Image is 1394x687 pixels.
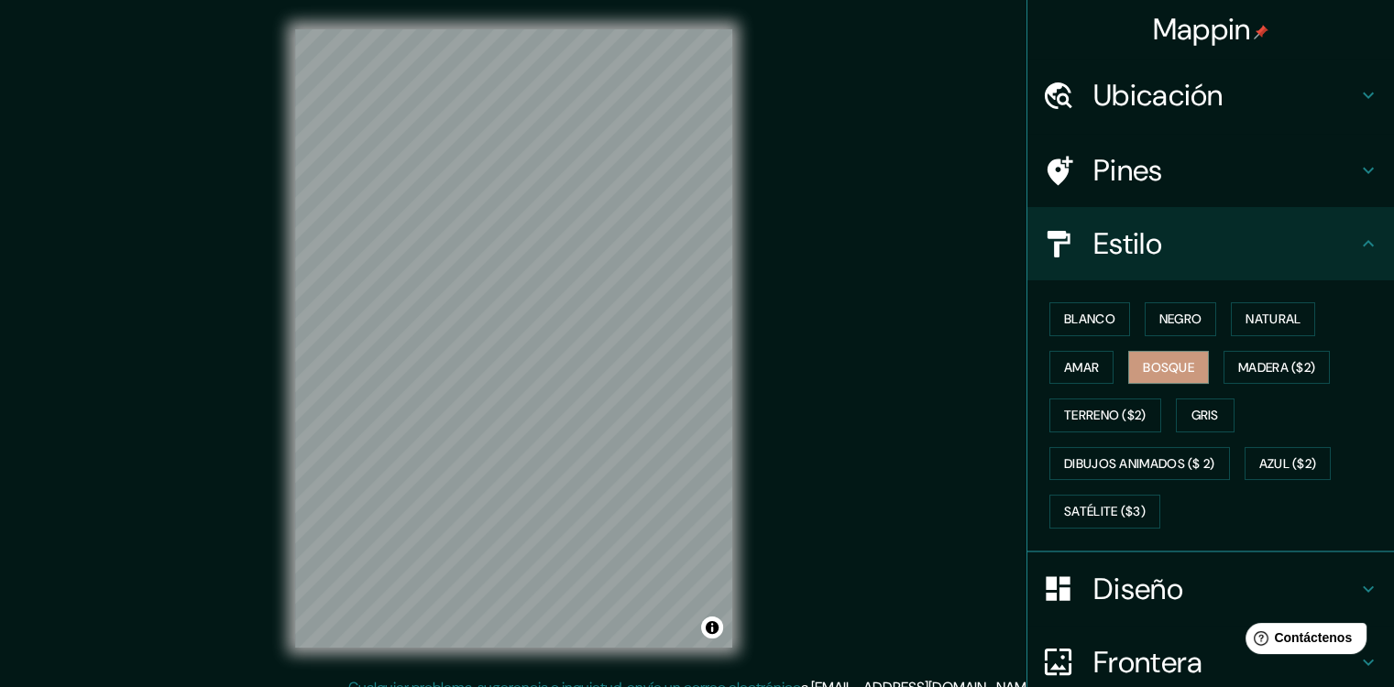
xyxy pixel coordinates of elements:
[1145,302,1217,336] button: Negro
[1231,302,1315,336] button: Natural
[1027,207,1394,280] div: Estilo
[1064,500,1146,523] font: Satélite ($3)
[1191,404,1219,427] font: Gris
[1259,453,1317,475] font: Azul ($2)
[1231,616,1374,667] iframe: Help widget launcher
[1093,152,1357,189] h4: Pines
[1246,308,1301,331] font: Natural
[1049,495,1160,529] button: Satélite ($3)
[1093,77,1357,114] h4: Ubicación
[1245,447,1332,481] button: Azul ($2)
[1153,10,1251,49] font: Mappin
[1093,571,1357,607] h4: Diseño
[1224,351,1330,385] button: Madera ($2)
[295,29,732,648] canvas: Mapa
[1064,308,1115,331] font: Blanco
[701,616,723,638] button: Alternar atribución
[1093,644,1357,681] h4: Frontera
[1176,398,1235,432] button: Gris
[1064,453,1215,475] font: Dibujos animados ($ 2)
[1064,404,1147,427] font: Terreno ($2)
[1064,356,1099,379] font: Amar
[1049,351,1114,385] button: Amar
[1254,25,1268,39] img: pin-icon.png
[1049,398,1161,432] button: Terreno ($2)
[1093,225,1357,262] h4: Estilo
[1143,356,1194,379] font: Bosque
[1238,356,1315,379] font: Madera ($2)
[1027,59,1394,132] div: Ubicación
[1027,552,1394,626] div: Diseño
[1027,134,1394,207] div: Pines
[1128,351,1209,385] button: Bosque
[1049,302,1130,336] button: Blanco
[1049,447,1230,481] button: Dibujos animados ($ 2)
[1159,308,1202,331] font: Negro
